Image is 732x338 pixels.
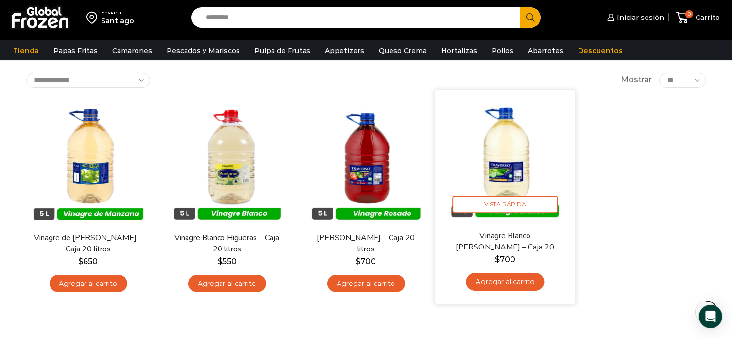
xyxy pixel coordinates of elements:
a: Vinagre Blanco Higueras – Caja 20 litros [171,232,283,255]
span: Iniciar sesión [614,13,664,22]
div: Santiago [101,16,134,26]
a: Agregar al carrito: “Vinagre Blanco Higueras - Caja 20 litros” [188,275,266,293]
bdi: 700 [494,254,515,264]
span: $ [494,254,499,264]
a: 0 Carrito [674,6,722,29]
select: Pedido de la tienda [26,73,150,88]
span: $ [218,257,222,266]
a: Pulpa de Frutas [250,41,315,60]
bdi: 650 [79,257,98,266]
div: Enviar a [101,9,134,16]
a: Descuentos [573,41,628,60]
a: Tienda [8,41,44,60]
a: Camarones [107,41,157,60]
a: [PERSON_NAME] – Caja 20 litros [310,232,422,255]
a: Queso Crema [374,41,431,60]
a: Agregar al carrito: “Vinagre de Manzana Higueras - Caja 20 litros” [50,275,127,293]
span: Vista Rápida [452,196,558,213]
a: Appetizers [320,41,369,60]
a: Agregar al carrito: “Vinagre Rosado Traverso - Caja 20 litros” [327,275,405,293]
a: Abarrotes [523,41,568,60]
bdi: 700 [356,257,376,266]
a: Pollos [487,41,518,60]
button: Search button [520,7,541,28]
a: Hortalizas [436,41,482,60]
a: Pescados y Mariscos [162,41,245,60]
span: Mostrar [621,74,652,86]
span: $ [356,257,361,266]
a: Iniciar sesión [605,8,664,27]
a: Papas Fritas [49,41,102,60]
img: address-field-icon.svg [86,9,101,26]
div: Open Intercom Messenger [699,305,722,328]
a: Vinagre de [PERSON_NAME] – Caja 20 litros [32,232,144,255]
span: $ [79,257,84,266]
bdi: 550 [218,257,237,266]
a: Agregar al carrito: “Vinagre Blanco Traverso - Caja 20 litros” [466,273,544,291]
span: Carrito [693,13,720,22]
span: 0 [685,10,693,18]
a: Vinagre Blanco [PERSON_NAME] – Caja 20 litros [448,230,561,253]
